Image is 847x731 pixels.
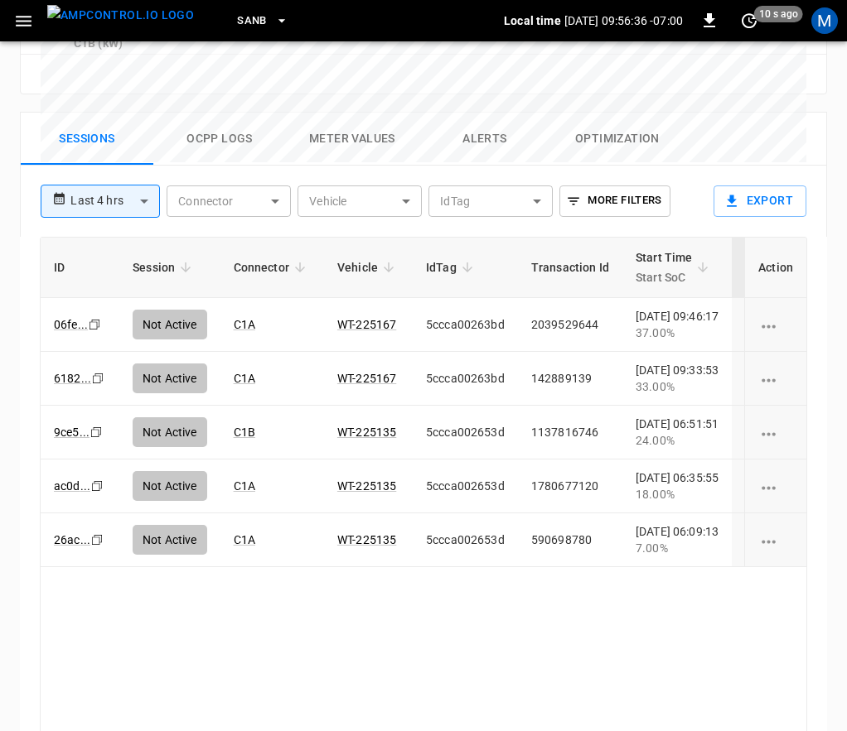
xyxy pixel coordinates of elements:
[419,113,551,166] button: Alerts
[234,257,311,277] span: Connector
[559,185,670,217] button: More Filters
[636,267,693,287] p: Start SoC
[744,238,806,298] th: Action
[337,479,396,493] a: WT-225135
[133,257,196,277] span: Session
[337,257,399,277] span: Vehicle
[754,6,803,22] span: 10 s ago
[758,424,793,440] div: charging session options
[133,525,207,555] div: Not Active
[518,238,622,298] th: Transaction Id
[90,531,106,549] div: copy
[237,12,267,31] span: SanB
[758,316,793,333] div: charging session options
[636,486,719,503] div: 18.00%
[133,417,207,447] div: Not Active
[337,426,396,439] a: WT-225135
[758,370,793,387] div: charging session options
[636,248,693,287] div: Start Time
[337,533,396,546] a: WT-225135
[90,477,106,495] div: copy
[518,459,622,513] td: 1780677120
[564,12,683,29] p: [DATE] 09:56:36 -07:00
[153,113,286,166] button: Ocpp logs
[286,113,419,166] button: Meter Values
[21,113,153,166] button: Sessions
[636,248,714,287] span: Start TimeStart SoC
[89,423,105,441] div: copy
[518,513,622,567] td: 590698780
[70,185,160,217] div: Last 4 hrs
[636,416,719,449] div: [DATE] 06:51:51
[736,7,762,34] button: set refresh interval
[636,540,719,556] div: 7.00%
[230,5,295,37] button: SanB
[413,459,518,513] td: 5ccca002653d
[636,523,719,556] div: [DATE] 06:09:13
[636,469,719,503] div: [DATE] 06:35:55
[234,426,255,439] a: C1B
[758,531,793,548] div: charging session options
[47,5,194,26] img: ampcontrol.io logo
[133,471,207,501] div: Not Active
[41,238,119,298] th: ID
[551,113,684,166] button: Optimization
[413,406,518,459] td: 5ccca002653d
[811,7,838,34] div: profile-icon
[758,478,793,494] div: charging session options
[413,513,518,567] td: 5ccca002653d
[636,432,719,449] div: 24.00%
[714,185,806,217] button: Export
[518,406,622,459] td: 1137816746
[234,533,255,546] a: C1A
[426,257,478,277] span: IdTag
[234,479,255,493] a: C1A
[504,12,561,29] p: Local time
